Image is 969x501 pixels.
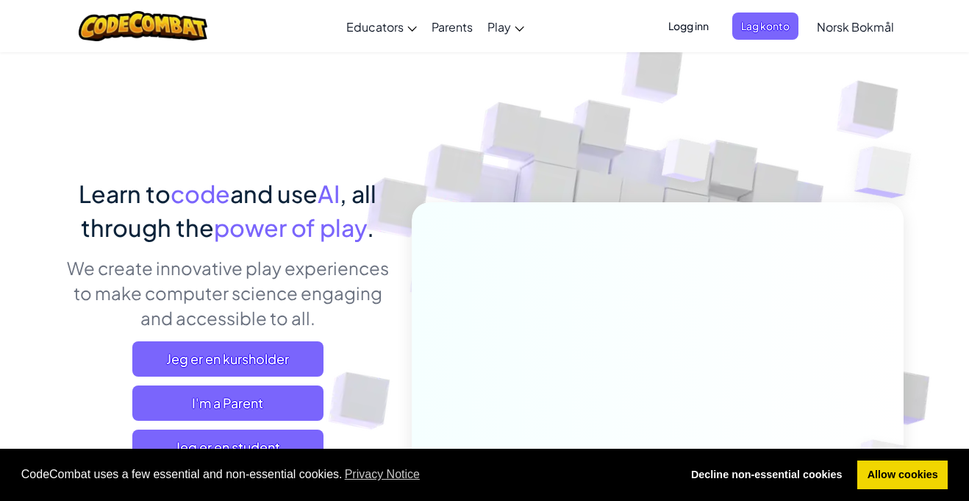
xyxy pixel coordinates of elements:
[171,179,230,208] span: code
[480,7,532,46] a: Play
[21,463,670,486] span: CodeCombat uses a few essential and non-essential cookies.
[79,11,207,41] img: CodeCombat logo
[230,179,318,208] span: and use
[339,7,424,46] a: Educators
[346,19,404,35] span: Educators
[132,385,323,421] a: I'm a Parent
[809,7,901,46] a: Norsk Bokmål
[318,179,340,208] span: AI
[65,255,390,330] p: We create innovative play experiences to make computer science engaging and accessible to all.
[634,110,740,219] img: Overlap cubes
[487,19,511,35] span: Play
[424,7,480,46] a: Parents
[79,179,171,208] span: Learn to
[681,461,852,490] a: deny cookies
[343,463,423,486] a: learn more about cookies
[659,13,718,40] button: Logg inn
[857,461,948,490] a: allow cookies
[732,13,798,40] button: Lag konto
[132,341,323,377] a: Jeg er en kursholder
[214,213,367,242] span: power of play
[825,110,952,235] img: Overlap cubes
[367,213,374,242] span: .
[132,430,323,465] button: Jeg er en student
[817,19,894,35] span: Norsk Bokmål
